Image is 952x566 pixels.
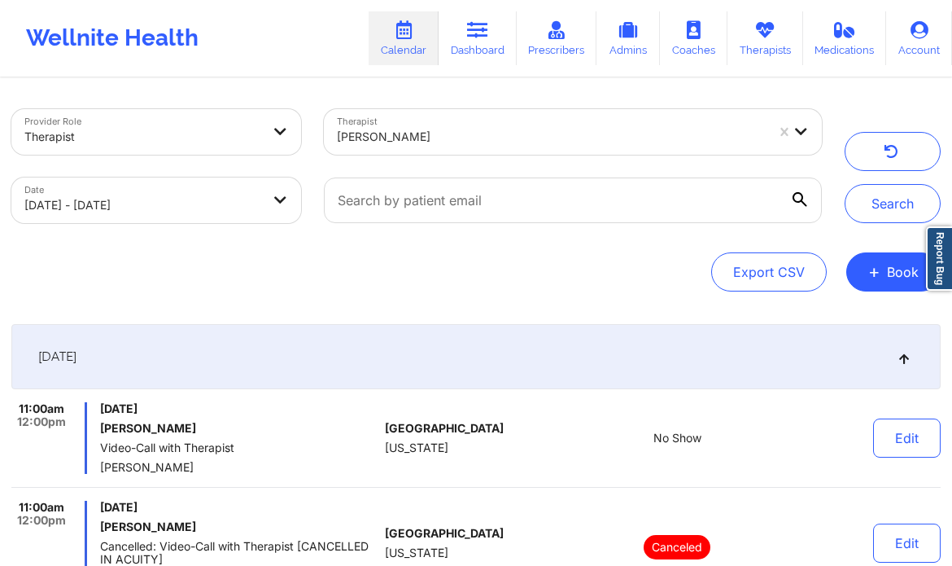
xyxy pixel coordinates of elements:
span: 11:00am [19,501,64,514]
span: Video-Call with Therapist [100,441,378,454]
div: [PERSON_NAME] [337,119,765,155]
a: Prescribers [517,11,597,65]
span: 12:00pm [17,415,66,428]
a: Therapists [727,11,803,65]
span: Cancelled: Video-Call with Therapist [CANCELLED IN ACUITY] [100,540,378,566]
a: Coaches [660,11,727,65]
span: + [868,267,880,276]
span: [GEOGRAPHIC_DATA] [385,422,504,435]
span: 12:00pm [17,514,66,527]
a: Account [886,11,952,65]
h6: [PERSON_NAME] [100,520,378,533]
span: [DATE] [100,501,378,514]
button: Edit [873,524,941,563]
a: Medications [803,11,887,65]
input: Search by patient email [324,178,822,223]
div: [DATE] - [DATE] [24,187,260,223]
span: [US_STATE] [385,546,448,559]
span: [DATE] [38,349,76,365]
span: [US_STATE] [385,441,448,454]
span: No Show [653,432,701,445]
a: Report Bug [926,226,952,291]
div: Therapist [24,119,260,155]
span: [GEOGRAPHIC_DATA] [385,527,504,540]
button: Export CSV [711,252,827,292]
a: Calendar [369,11,439,65]
button: Edit [873,419,941,458]
span: 11:00am [19,402,64,415]
span: [PERSON_NAME] [100,461,378,474]
span: [DATE] [100,402,378,415]
h6: [PERSON_NAME] [100,422,378,435]
a: Dashboard [439,11,517,65]
button: +Book [846,252,941,292]
a: Admins [596,11,660,65]
p: Canceled [644,535,710,559]
button: Search [845,184,941,223]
